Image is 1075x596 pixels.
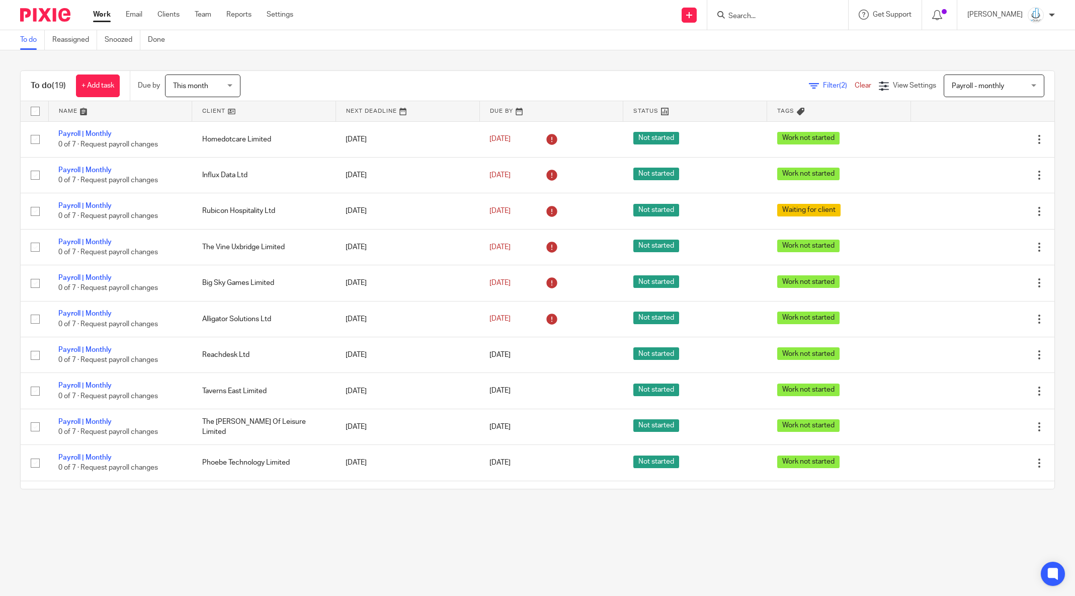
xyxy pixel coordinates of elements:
[58,428,158,435] span: 0 of 7 · Request payroll changes
[267,10,293,20] a: Settings
[126,10,142,20] a: Email
[58,274,112,281] a: Payroll | Monthly
[633,456,679,468] span: Not started
[489,316,511,323] span: [DATE]
[336,337,479,373] td: [DATE]
[777,419,840,432] span: Work not started
[893,82,936,89] span: View Settings
[192,121,336,157] td: Homedotcare Limited
[633,347,679,360] span: Not started
[58,167,112,174] a: Payroll | Monthly
[777,347,840,360] span: Work not started
[192,193,336,229] td: Rubicon Hospitality Ltd
[226,10,252,20] a: Reports
[855,82,871,89] a: Clear
[777,275,840,288] span: Work not started
[58,321,158,328] span: 0 of 7 · Request payroll changes
[489,172,511,179] span: [DATE]
[967,10,1023,20] p: [PERSON_NAME]
[633,419,679,432] span: Not started
[195,10,211,20] a: Team
[105,30,140,50] a: Snoozed
[173,83,208,90] span: This month
[489,244,511,251] span: [DATE]
[633,204,679,216] span: Not started
[192,265,336,301] td: Big Sky Games Limited
[489,351,511,358] span: [DATE]
[633,312,679,324] span: Not started
[58,454,112,461] a: Payroll | Monthly
[336,373,479,409] td: [DATE]
[58,249,158,256] span: 0 of 7 · Request payroll changes
[777,312,840,324] span: Work not started
[633,168,679,180] span: Not started
[157,10,180,20] a: Clients
[93,10,111,20] a: Work
[192,373,336,409] td: Taverns East Limited
[777,204,841,216] span: Waiting for client
[489,279,511,286] span: [DATE]
[336,481,479,516] td: [DATE]
[192,409,336,444] td: The [PERSON_NAME] Of Leisure Limited
[58,130,112,137] a: Payroll | Monthly
[138,81,160,91] p: Due by
[58,177,158,184] span: 0 of 7 · Request payroll changes
[336,229,479,265] td: [DATE]
[192,229,336,265] td: The Vine Uxbridge Limited
[58,213,158,220] span: 0 of 7 · Request payroll changes
[58,382,112,389] a: Payroll | Monthly
[336,445,479,481] td: [DATE]
[31,81,66,91] h1: To do
[777,384,840,396] span: Work not started
[873,11,912,18] span: Get Support
[336,121,479,157] td: [DATE]
[823,82,855,89] span: Filter
[76,74,120,97] a: + Add task
[58,141,158,148] span: 0 of 7 · Request payroll changes
[336,193,479,229] td: [DATE]
[192,301,336,337] td: Alligator Solutions Ltd
[952,83,1004,90] span: Payroll - monthly
[192,481,336,516] td: East London Brewing Company Limited
[489,423,511,430] span: [DATE]
[58,310,112,317] a: Payroll | Monthly
[58,465,158,472] span: 0 of 7 · Request payroll changes
[192,445,336,481] td: Phoebe Technology Limited
[777,108,794,114] span: Tags
[839,82,847,89] span: (2)
[489,459,511,466] span: [DATE]
[20,30,45,50] a: To do
[58,346,112,353] a: Payroll | Monthly
[58,393,158,400] span: 0 of 7 · Request payroll changes
[489,207,511,214] span: [DATE]
[336,157,479,193] td: [DATE]
[336,301,479,337] td: [DATE]
[777,132,840,144] span: Work not started
[777,240,840,252] span: Work not started
[58,239,112,246] a: Payroll | Monthly
[336,265,479,301] td: [DATE]
[633,384,679,396] span: Not started
[58,202,112,209] a: Payroll | Monthly
[777,168,840,180] span: Work not started
[1028,7,1044,23] img: Logo_PNG.png
[633,240,679,252] span: Not started
[489,388,511,395] span: [DATE]
[58,285,158,292] span: 0 of 7 · Request payroll changes
[52,30,97,50] a: Reassigned
[58,418,112,425] a: Payroll | Monthly
[148,30,173,50] a: Done
[633,132,679,144] span: Not started
[727,12,818,21] input: Search
[633,275,679,288] span: Not started
[192,157,336,193] td: Influx Data Ltd
[489,136,511,143] span: [DATE]
[20,8,70,22] img: Pixie
[192,337,336,373] td: Reachdesk Ltd
[52,82,66,90] span: (19)
[336,409,479,444] td: [DATE]
[58,356,158,363] span: 0 of 7 · Request payroll changes
[777,456,840,468] span: Work not started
